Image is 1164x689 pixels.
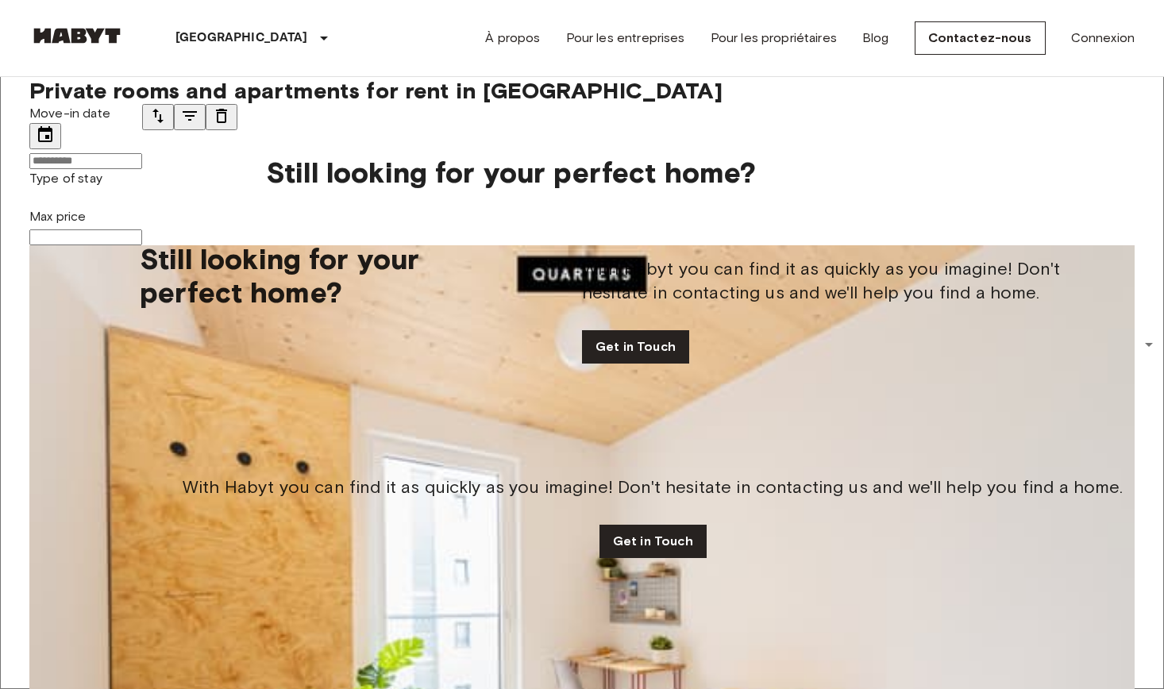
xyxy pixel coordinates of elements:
[1071,29,1135,48] a: Connexion
[175,29,308,48] p: [GEOGRAPHIC_DATA]
[862,29,889,48] a: Blog
[599,525,707,558] a: Get in Touch
[566,29,685,48] a: Pour les entreprises
[915,21,1046,55] a: Contactez-nous
[711,29,837,48] a: Pour les propriétaires
[183,475,1124,499] span: With Habyt you can find it as quickly as you imagine! Don't hesitate in contacting us and we'll h...
[266,156,756,189] span: Still looking for your perfect home?
[485,29,540,48] a: À propos
[29,28,125,44] img: Habyt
